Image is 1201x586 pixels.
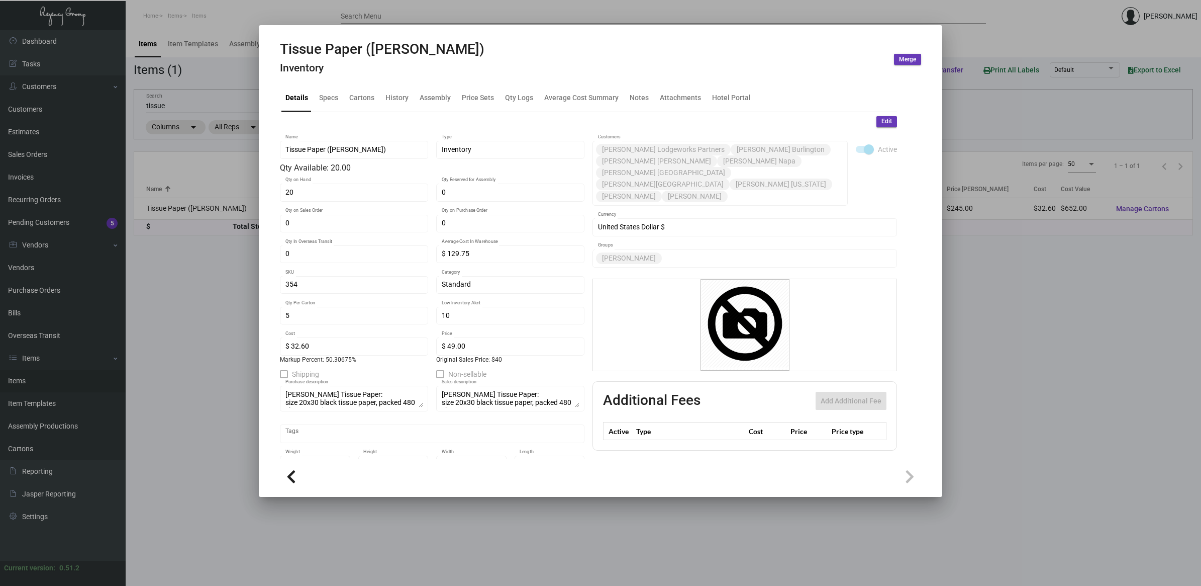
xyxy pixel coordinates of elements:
th: Cost [746,423,787,440]
mat-chip: [PERSON_NAME] Napa [717,155,802,167]
mat-chip: [PERSON_NAME] [GEOGRAPHIC_DATA] [596,167,731,179]
div: Assembly [420,93,451,103]
input: Add new.. [664,255,892,263]
div: Specs [319,93,338,103]
mat-chip: [PERSON_NAME] [PERSON_NAME] [596,155,717,167]
div: Qty Logs [505,93,533,103]
span: Shipping [292,368,319,380]
div: Qty Available: 20.00 [280,162,584,174]
th: Price [788,423,829,440]
div: Attachments [660,93,701,103]
div: Details [285,93,308,103]
button: Add Additional Fee [816,392,886,410]
div: Hotel Portal [712,93,751,103]
span: Non-sellable [448,368,486,380]
div: Price Sets [462,93,494,103]
div: 0.51.2 [59,563,79,573]
h2: Tissue Paper ([PERSON_NAME]) [280,41,484,58]
div: Average Cost Summary [544,93,619,103]
mat-chip: [PERSON_NAME][GEOGRAPHIC_DATA] [596,179,730,190]
div: History [385,93,409,103]
th: Active [604,423,634,440]
span: Merge [899,55,916,64]
mat-chip: [PERSON_NAME] Lodgeworks Partners [596,144,731,155]
mat-chip: [PERSON_NAME] [662,191,728,202]
input: Add new.. [730,192,843,200]
div: Current version: [4,563,55,573]
button: Merge [894,54,921,65]
div: Cartons [349,93,374,103]
span: Active [878,143,897,155]
mat-chip: [PERSON_NAME] [US_STATE] [730,179,832,190]
h4: Inventory [280,62,484,74]
div: Notes [630,93,649,103]
th: Price type [829,423,874,440]
h2: Additional Fees [603,392,700,410]
button: Edit [876,116,897,127]
span: Edit [881,117,892,126]
th: Type [634,423,746,440]
mat-chip: [PERSON_NAME] Burlington [731,144,831,155]
mat-chip: [PERSON_NAME] [596,253,662,264]
span: Add Additional Fee [821,397,881,405]
mat-chip: [PERSON_NAME] [596,191,662,202]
